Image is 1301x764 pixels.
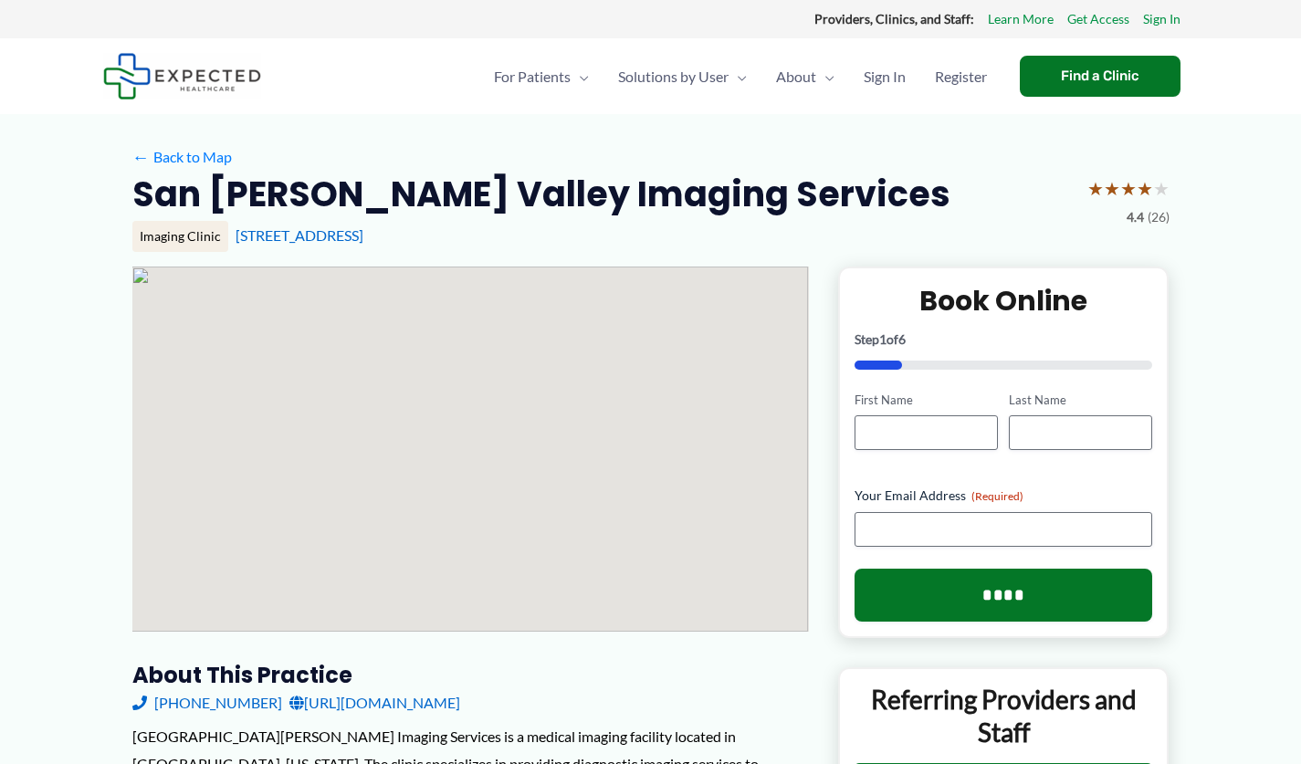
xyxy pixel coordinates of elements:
span: Menu Toggle [816,45,834,109]
span: ★ [1087,172,1104,205]
div: Imaging Clinic [132,221,228,252]
nav: Primary Site Navigation [479,45,1002,109]
a: Get Access [1067,7,1129,31]
span: Register [935,45,987,109]
a: Register [920,45,1002,109]
label: Last Name [1009,392,1152,409]
a: Sign In [1143,7,1180,31]
span: 4.4 [1127,205,1144,229]
label: First Name [855,392,998,409]
p: Step of [855,333,1153,346]
a: Sign In [849,45,920,109]
span: ★ [1120,172,1137,205]
span: Menu Toggle [571,45,589,109]
span: Solutions by User [618,45,729,109]
a: Find a Clinic [1020,56,1180,97]
a: For PatientsMenu Toggle [479,45,603,109]
a: [URL][DOMAIN_NAME] [289,689,460,717]
span: 6 [898,331,906,347]
a: [STREET_ADDRESS] [236,226,363,244]
span: ★ [1104,172,1120,205]
a: ←Back to Map [132,143,232,171]
span: For Patients [494,45,571,109]
span: (26) [1148,205,1170,229]
span: Sign In [864,45,906,109]
span: (Required) [971,489,1023,503]
span: ← [132,148,150,165]
a: Solutions by UserMenu Toggle [603,45,761,109]
span: ★ [1137,172,1153,205]
a: [PHONE_NUMBER] [132,689,282,717]
p: Referring Providers and Staff [854,683,1154,749]
img: Expected Healthcare Logo - side, dark font, small [103,53,261,99]
span: Menu Toggle [729,45,747,109]
a: Learn More [988,7,1054,31]
h2: San [PERSON_NAME] Valley Imaging Services [132,172,950,216]
strong: Providers, Clinics, and Staff: [814,11,974,26]
span: About [776,45,816,109]
h2: Book Online [855,283,1153,319]
h3: About this practice [132,661,809,689]
label: Your Email Address [855,487,1153,505]
span: ★ [1153,172,1170,205]
span: 1 [879,331,887,347]
a: AboutMenu Toggle [761,45,849,109]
